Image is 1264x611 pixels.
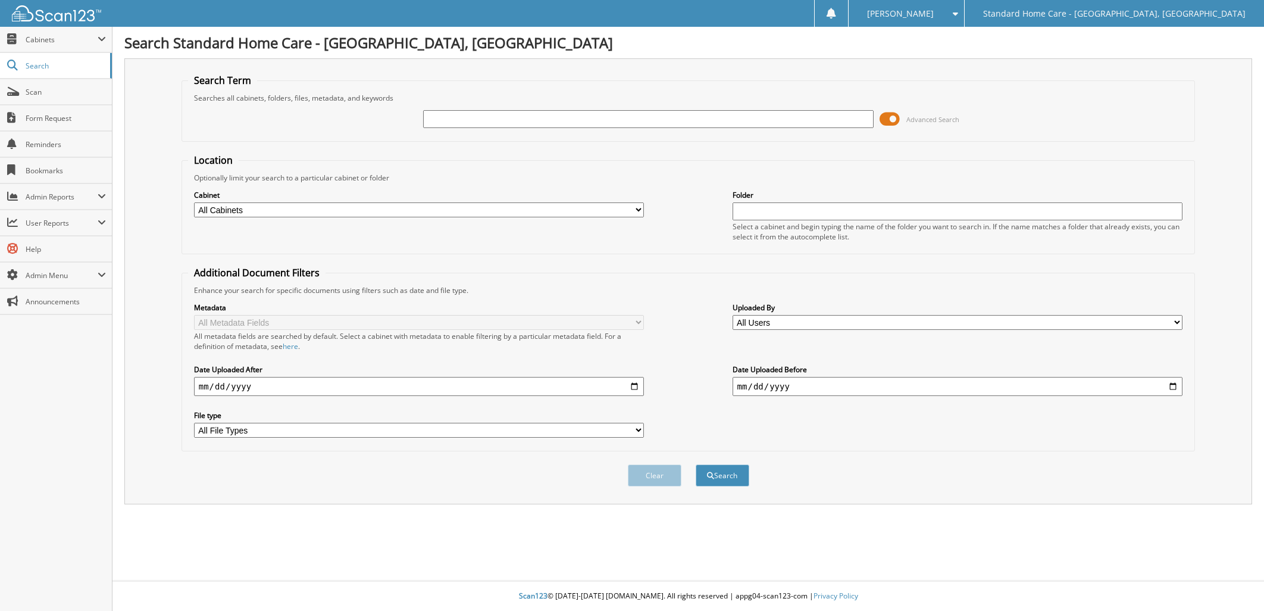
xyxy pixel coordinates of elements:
[112,582,1264,611] div: © [DATE]-[DATE] [DOMAIN_NAME]. All rights reserved | appg04-scan123-com |
[696,465,749,487] button: Search
[194,364,644,375] label: Date Uploaded After
[26,166,106,176] span: Bookmarks
[26,87,106,97] span: Scan
[983,10,1246,17] span: Standard Home Care - [GEOGRAPHIC_DATA], [GEOGRAPHIC_DATA]
[1204,554,1264,611] iframe: Chat Widget
[188,154,239,167] legend: Location
[733,190,1183,200] label: Folder
[26,61,104,71] span: Search
[26,270,98,280] span: Admin Menu
[188,93,1189,103] div: Searches all cabinets, folders, files, metadata, and keywords
[188,285,1189,295] div: Enhance your search for specific documents using filters such as date and file type.
[188,74,257,87] legend: Search Term
[283,341,298,351] a: here
[194,377,644,396] input: start
[519,591,547,601] span: Scan123
[733,364,1183,375] label: Date Uploaded Before
[733,377,1183,396] input: end
[26,139,106,149] span: Reminders
[906,115,959,124] span: Advanced Search
[867,10,934,17] span: [PERSON_NAME]
[194,190,644,200] label: Cabinet
[194,303,644,313] label: Metadata
[733,303,1183,313] label: Uploaded By
[194,331,644,351] div: All metadata fields are searched by default. Select a cabinet with metadata to enable filtering b...
[194,410,644,420] label: File type
[26,297,106,307] span: Announcements
[26,218,98,228] span: User Reports
[26,113,106,123] span: Form Request
[188,266,326,279] legend: Additional Document Filters
[124,33,1252,52] h1: Search Standard Home Care - [GEOGRAPHIC_DATA], [GEOGRAPHIC_DATA]
[26,35,98,45] span: Cabinets
[814,591,858,601] a: Privacy Policy
[12,5,101,21] img: scan123-logo-white.svg
[26,244,106,254] span: Help
[188,173,1189,183] div: Optionally limit your search to a particular cabinet or folder
[628,465,681,487] button: Clear
[733,222,1183,242] div: Select a cabinet and begin typing the name of the folder you want to search in. If the name match...
[26,192,98,202] span: Admin Reports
